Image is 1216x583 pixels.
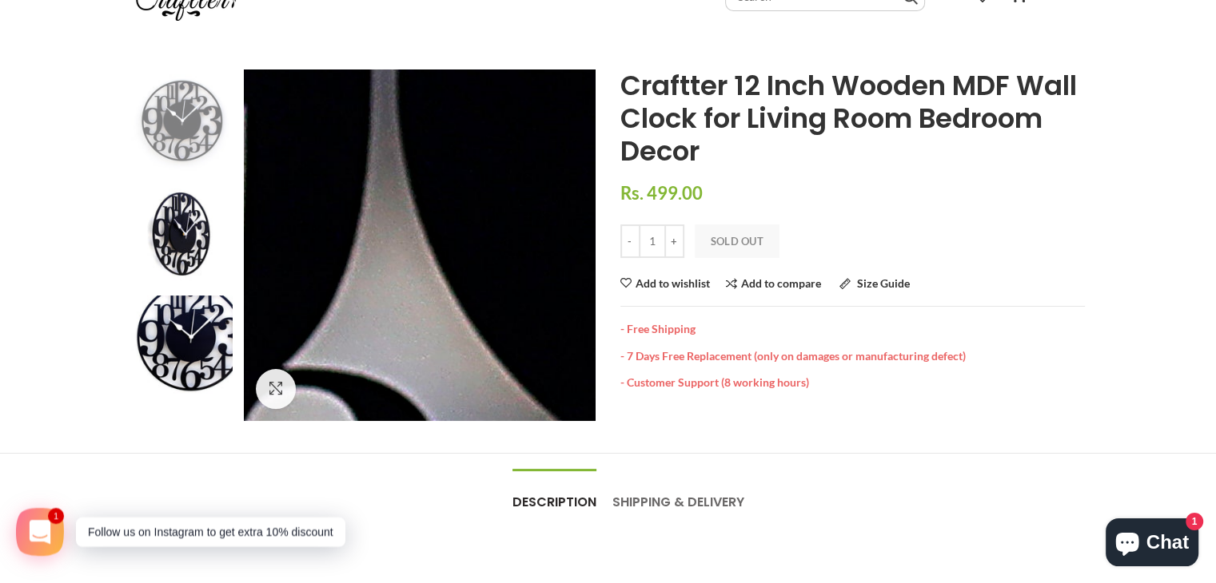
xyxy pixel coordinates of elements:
a: Shipping & Delivery [612,470,744,519]
span: Description [512,493,596,511]
a: Size Guide [839,278,910,290]
inbox-online-store-chat: Shopify online store chat [1101,518,1203,570]
input: + [664,224,684,258]
img: CWSC-2-B-3_150x_crop_center.jpg [131,295,233,397]
a: Add to compare [726,278,821,290]
div: - Free Shipping - 7 Days Free Replacement (only on damages or manufacturing defect) - Customer Su... [620,306,1085,390]
span: Sold Out [711,235,763,248]
img: CWSC-2-B-2_150x_crop_center.jpg [131,183,233,284]
span: Add to wishlist [636,278,710,289]
img: CWSC-2-B-1_150x_crop_center.jpg [131,69,233,171]
span: Add to compare [741,276,821,290]
input: - [620,224,640,258]
span: Size Guide [857,276,910,290]
a: Add to wishlist [620,278,710,289]
span: Shipping & Delivery [612,493,744,511]
span: Rs. 499.00 [620,182,703,204]
span: Craftter 12 Inch Wooden MDF Wall Clock for Living Room Bedroom Decor [620,66,1077,170]
button: Sold Out [695,224,779,258]
a: Description [512,470,596,519]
